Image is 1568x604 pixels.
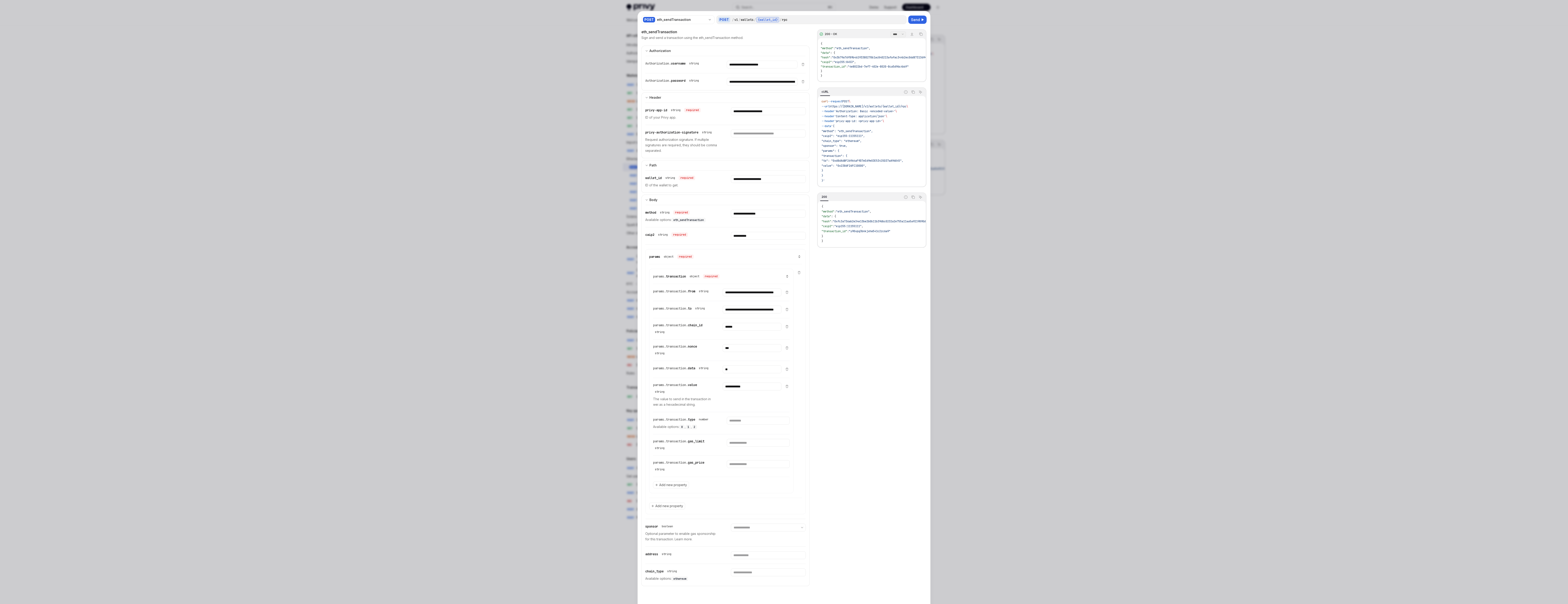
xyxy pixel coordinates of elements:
span: from [688,289,695,293]
input: Enter password [727,78,797,86]
span: }' [822,179,825,182]
span: method [645,210,656,215]
span: : [834,210,836,213]
span: value [688,383,697,387]
div: rpc [782,17,787,22]
span: params.transaction. [653,289,688,293]
span: Authorization. [645,61,671,65]
span: params.transaction. [653,306,688,310]
span: "method" [822,210,834,213]
p: Sign and send a transaction using the eth_sendTransaction method. [641,35,743,40]
a: Download response file [909,31,915,37]
div: 200 - OK [825,32,837,36]
span: caip2 [645,233,654,237]
span: params [649,255,660,259]
span: "sponsor": true, [822,144,847,148]
div: address [645,551,673,557]
span: "value": "0x2386F26FC10000", [822,164,866,168]
span: eth_sendTransaction [673,218,704,222]
button: Delete item [796,271,802,274]
input: Enter address [731,551,806,559]
div: / [738,17,740,22]
span: privy-authorization-signature [645,130,698,134]
span: } [822,239,823,243]
span: } [821,69,822,73]
span: privy-app-id [645,108,667,112]
span: username [671,61,686,65]
button: Expand input section [641,160,810,170]
p: Available options: [645,576,720,581]
span: to [688,306,692,310]
div: params.transaction.chain_id [653,323,712,335]
div: required [671,232,688,237]
span: gas_price [688,460,704,465]
span: "data" [821,51,830,55]
span: https://[DOMAIN_NAME]/v1/wallets/{wallet_id}/rpc [830,105,906,108]
span: "eip155:11155111" [834,224,862,228]
span: chain_id [688,323,703,327]
div: params [649,254,694,259]
span: nonce [688,344,697,348]
div: params.transaction.to [653,306,707,311]
input: Enter to [723,306,781,313]
input: Enter chain_type [731,569,806,576]
button: Delete item [800,63,806,66]
div: Path [649,163,657,168]
span: "eth_sendTransaction" [835,46,869,50]
div: caip2 [645,232,688,237]
span: curl [822,100,828,103]
span: \ [882,119,884,123]
button: Delete item [784,346,790,350]
span: --header [822,109,834,113]
span: type [688,417,695,422]
input: Enter type [727,417,789,424]
span: "to": "0xd8dA6BF26964aF9D7eEd9e03E53415D37aA96045", [822,159,903,163]
span: 0 [681,425,683,429]
button: Expand input section [641,92,810,103]
span: "hash" [822,220,831,223]
button: Delete item [800,80,806,83]
span: params.transaction. [653,439,688,443]
span: "data" [822,215,831,218]
div: required [703,274,719,279]
button: POSTeth_sendTransaction [641,15,715,24]
button: Expand input section [641,195,810,205]
div: / [732,17,734,22]
span: : [833,46,835,50]
button: Expand input section [641,46,810,56]
div: required [673,210,690,215]
span: Send [911,17,920,22]
div: Body [649,197,657,203]
span: params.transaction. [653,323,688,327]
span: transaction [666,274,686,278]
input: Enter username [727,61,797,68]
span: 1 [687,425,689,429]
span: \ [906,105,908,108]
input: Enter data [723,365,781,373]
span: "y90vpg3bnkjxhw541c2zc6a9" [849,229,890,233]
div: params.transaction.gas_price [653,460,716,472]
div: privy-authorization-signature [645,130,713,135]
span: 'Authorization: Basic <encoded-value>' [834,109,895,113]
button: Delete item [784,307,790,311]
div: sponsor [645,524,675,529]
p: Optional parameter to enable gas sponsorship for this transaction. Learn more. [645,531,720,542]
div: chain_type [645,569,679,574]
div: eth_sendTransaction [641,29,810,35]
input: Enter privy-app-id [731,107,806,115]
span: } [822,234,823,238]
div: wallet_id [645,175,695,181]
span: : [846,65,848,68]
div: Response content [818,38,926,81]
span: "eip155:8453" [833,60,854,64]
span: : [830,56,832,59]
input: Enter method [731,210,806,218]
div: wallets [741,17,754,22]
span: params.transaction. [653,344,688,348]
span: "transaction": { [822,154,847,158]
span: wallet_id [645,176,662,180]
span: 'privy-app-id: <privy-app-id>' [834,119,882,123]
span: : [832,60,833,64]
span: params.transaction. [653,460,688,465]
select: Select response section [890,31,906,37]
